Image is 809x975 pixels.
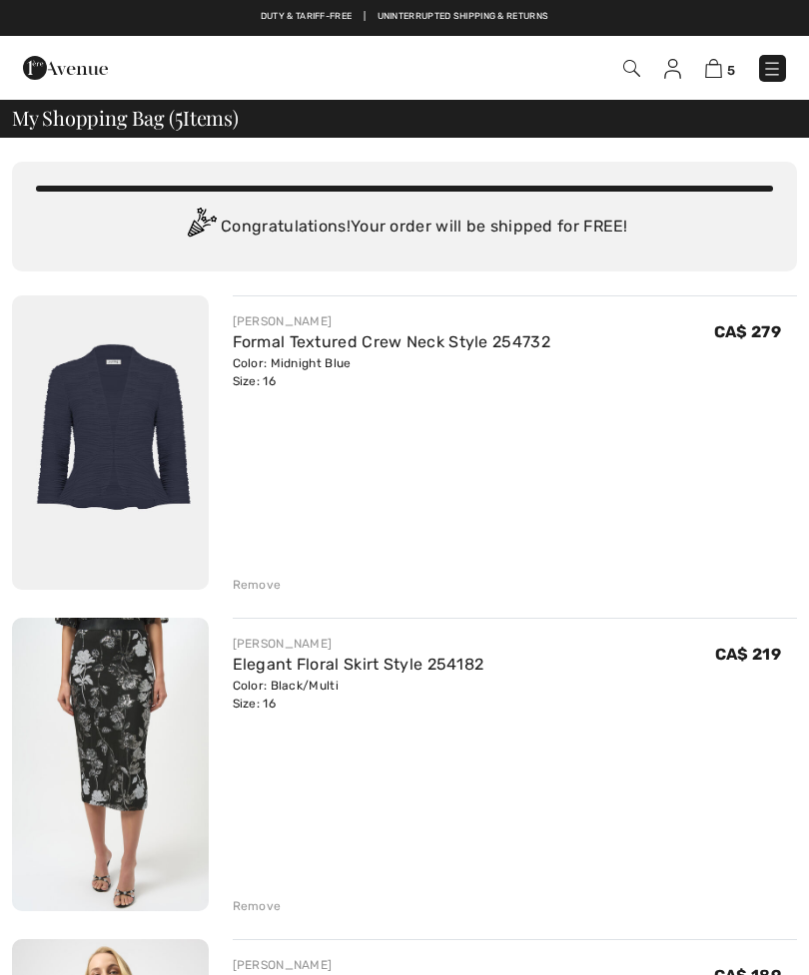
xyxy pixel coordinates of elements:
[664,59,681,79] img: My Info
[233,576,282,594] div: Remove
[233,354,550,390] div: Color: Midnight Blue Size: 16
[12,618,209,911] img: Elegant Floral Skirt Style 254182
[715,645,781,664] span: CA$ 219
[233,635,484,653] div: [PERSON_NAME]
[12,108,239,128] span: My Shopping Bag ( Items)
[233,897,282,915] div: Remove
[175,103,183,129] span: 5
[727,63,735,78] span: 5
[23,48,108,88] img: 1ère Avenue
[233,655,484,674] a: Elegant Floral Skirt Style 254182
[705,56,735,80] a: 5
[623,60,640,77] img: Search
[36,208,773,247] div: Congratulations! Your order will be shipped for FREE!
[714,322,781,341] span: CA$ 279
[705,59,722,78] img: Shopping Bag
[233,332,550,351] a: Formal Textured Crew Neck Style 254732
[23,57,108,76] a: 1ère Avenue
[762,59,782,79] img: Menu
[233,677,484,713] div: Color: Black/Multi Size: 16
[181,208,221,247] img: Congratulation2.svg
[12,295,209,590] img: Formal Textured Crew Neck Style 254732
[233,312,550,330] div: [PERSON_NAME]
[233,956,501,974] div: [PERSON_NAME]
